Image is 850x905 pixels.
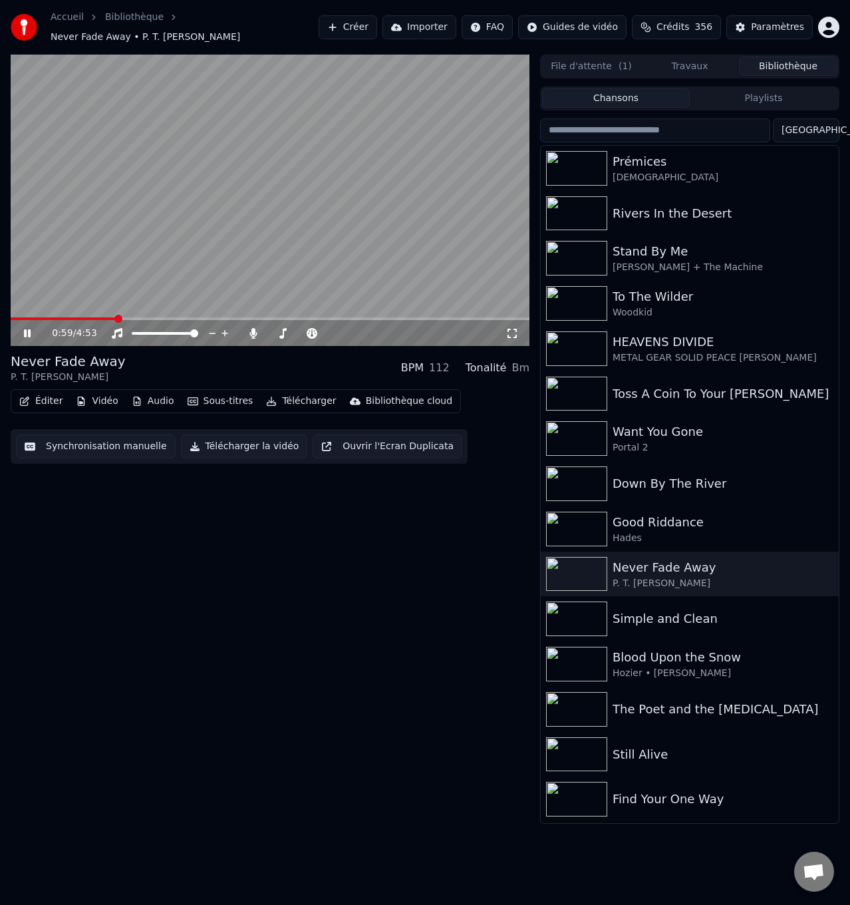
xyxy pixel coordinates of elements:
[613,306,833,319] div: Woodkid
[613,152,833,171] div: Prémices
[613,171,833,184] div: [DEMOGRAPHIC_DATA]
[613,441,833,454] div: Portal 2
[613,204,833,223] div: Rivers In the Desert
[613,261,833,274] div: [PERSON_NAME] + The Machine
[613,667,833,680] div: Hozier • [PERSON_NAME]
[466,360,507,376] div: Tonalité
[76,327,96,340] span: 4:53
[613,423,833,441] div: Want You Gone
[401,360,424,376] div: BPM
[613,351,833,365] div: METAL GEAR SOLID PEACE [PERSON_NAME]
[694,21,712,34] span: 356
[632,15,721,39] button: Crédits356
[690,89,837,108] button: Playlists
[126,392,180,411] button: Audio
[613,577,833,590] div: P. T. [PERSON_NAME]
[52,327,84,340] div: /
[726,15,813,39] button: Paramètres
[542,57,640,76] button: File d'attente
[366,395,452,408] div: Bibliothèque cloud
[382,15,456,39] button: Importer
[613,648,833,667] div: Blood Upon the Snow
[51,11,319,44] nav: breadcrumb
[462,15,513,39] button: FAQ
[11,352,126,371] div: Never Fade Away
[619,60,632,73] span: ( 1 )
[51,11,84,24] a: Accueil
[613,700,833,719] div: The Poet and the [MEDICAL_DATA]
[613,745,833,764] div: Still Alive
[105,11,164,24] a: Bibliothèque
[613,558,833,577] div: Never Fade Away
[739,57,837,76] button: Bibliothèque
[794,852,834,892] a: Ouvrir le chat
[429,360,450,376] div: 112
[542,89,690,108] button: Chansons
[71,392,123,411] button: Vidéo
[11,371,126,384] div: P. T. [PERSON_NAME]
[613,513,833,532] div: Good Riddance
[613,242,833,261] div: Stand By Me
[613,333,833,351] div: HEAVENS DIVIDE
[613,474,833,493] div: Down By The River
[613,287,833,306] div: To The Wilder
[182,392,259,411] button: Sous-titres
[613,532,833,545] div: Hades
[319,15,377,39] button: Créer
[14,392,68,411] button: Éditer
[313,435,462,458] button: Ouvrir l'Ecran Duplicata
[11,14,37,41] img: youka
[52,327,72,340] span: 0:59
[640,57,739,76] button: Travaux
[613,610,833,628] div: Simple and Clean
[51,31,240,44] span: Never Fade Away • P. T. [PERSON_NAME]
[613,790,833,809] div: Find Your One Way
[261,392,341,411] button: Télécharger
[656,21,689,34] span: Crédits
[511,360,529,376] div: Bm
[751,21,804,34] div: Paramètres
[613,385,833,403] div: Toss A Coin To Your [PERSON_NAME]
[16,435,176,458] button: Synchronisation manuelle
[518,15,627,39] button: Guides de vidéo
[181,435,308,458] button: Télécharger la vidéo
